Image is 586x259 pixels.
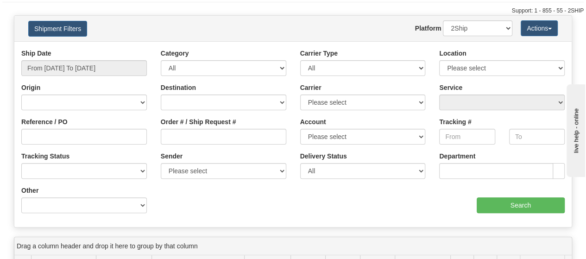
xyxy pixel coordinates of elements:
label: Reference / PO [21,117,68,126]
label: Carrier Type [300,49,338,58]
label: Service [439,83,462,92]
button: Shipment Filters [28,21,87,37]
input: To [509,129,565,145]
label: Tracking Status [21,152,69,161]
label: Delivery Status [300,152,347,161]
label: Tracking # [439,117,471,126]
label: Platform [415,24,441,33]
div: grid grouping header [14,237,572,255]
input: From [439,129,495,145]
input: Search [477,197,565,213]
div: Support: 1 - 855 - 55 - 2SHIP [2,7,584,15]
label: Other [21,186,38,195]
label: Ship Date [21,49,51,58]
label: Sender [161,152,183,161]
label: Account [300,117,326,126]
iframe: chat widget [565,82,585,177]
div: live help - online [7,8,86,15]
button: Actions [521,20,558,36]
label: Destination [161,83,196,92]
label: Location [439,49,466,58]
label: Department [439,152,475,161]
label: Origin [21,83,40,92]
label: Category [161,49,189,58]
label: Order # / Ship Request # [161,117,236,126]
label: Carrier [300,83,321,92]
